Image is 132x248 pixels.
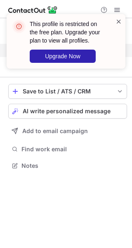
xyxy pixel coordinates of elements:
button: Upgrade Now [30,50,96,63]
button: Notes [8,160,127,172]
button: Add to email campaign [8,124,127,138]
span: Add to email campaign [22,128,88,134]
span: Upgrade Now [45,53,80,60]
header: This profile is restricted on the free plan. Upgrade your plan to view all profiles. [30,20,106,45]
img: error [12,20,26,33]
button: AI write personalized message [8,104,127,119]
div: Save to List / ATS / CRM [23,88,113,95]
span: AI write personalized message [23,108,111,114]
img: ContactOut v5.3.10 [8,5,58,15]
span: Notes [21,162,124,169]
button: Find work email [8,143,127,155]
button: save-profile-one-click [8,84,127,99]
span: Find work email [21,145,124,153]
